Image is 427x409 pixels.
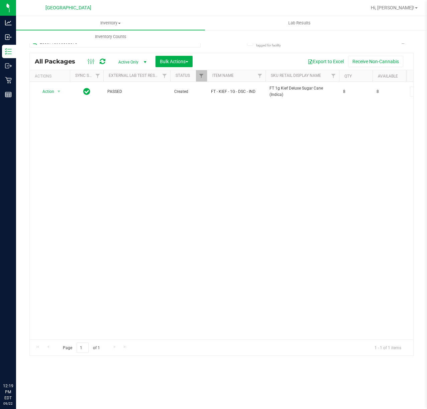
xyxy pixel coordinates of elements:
[155,56,193,67] button: Bulk Actions
[211,89,261,95] span: FT - KIEF - 1G - DSC - IND
[270,85,335,98] span: FT 1g Kief Deluxe Sugar Cane (Indica)
[371,5,414,10] span: Hi, [PERSON_NAME]!
[159,70,170,82] a: Filter
[5,19,12,26] inline-svg: Analytics
[107,89,166,95] span: PASSED
[77,343,89,353] input: 1
[3,383,13,401] p: 12:19 PM EDT
[174,89,203,95] span: Created
[35,74,67,79] div: Actions
[86,34,135,40] span: Inventory Counts
[176,73,190,78] a: Status
[205,16,394,30] a: Lab Results
[7,356,27,376] iframe: Resource center
[16,20,205,26] span: Inventory
[83,87,90,96] span: In Sync
[196,70,207,82] a: Filter
[75,73,101,78] a: Sync Status
[5,34,12,40] inline-svg: Inbound
[279,20,320,26] span: Lab Results
[16,30,205,44] a: Inventory Counts
[45,5,91,11] span: [GEOGRAPHIC_DATA]
[35,58,82,65] span: All Packages
[5,62,12,69] inline-svg: Outbound
[328,70,339,82] a: Filter
[378,74,398,79] a: Available
[369,343,407,353] span: 1 - 1 of 1 items
[348,56,403,67] button: Receive Non-Cannabis
[92,70,103,82] a: Filter
[109,73,161,78] a: External Lab Test Result
[5,91,12,98] inline-svg: Reports
[160,59,188,64] span: Bulk Actions
[343,89,368,95] span: 8
[5,48,12,55] inline-svg: Inventory
[377,89,402,95] span: 8
[16,16,205,30] a: Inventory
[36,87,55,96] span: Action
[212,73,234,78] a: Item Name
[55,87,63,96] span: select
[3,401,13,406] p: 09/22
[5,77,12,84] inline-svg: Retail
[254,70,265,82] a: Filter
[57,343,105,353] span: Page of 1
[344,74,352,79] a: Qty
[303,56,348,67] button: Export to Excel
[271,73,321,78] a: Sku Retail Display Name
